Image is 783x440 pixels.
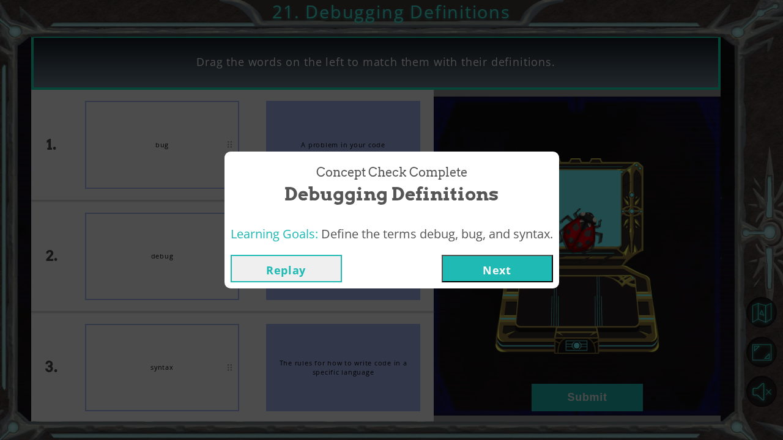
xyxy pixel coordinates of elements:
button: Next [442,255,553,282]
span: Learning Goals: [231,226,318,242]
span: Debugging Definitions [284,181,499,207]
span: Concept Check Complete [316,164,467,182]
button: Replay [231,255,342,282]
span: Define the terms debug, bug, and syntax. [321,226,553,242]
